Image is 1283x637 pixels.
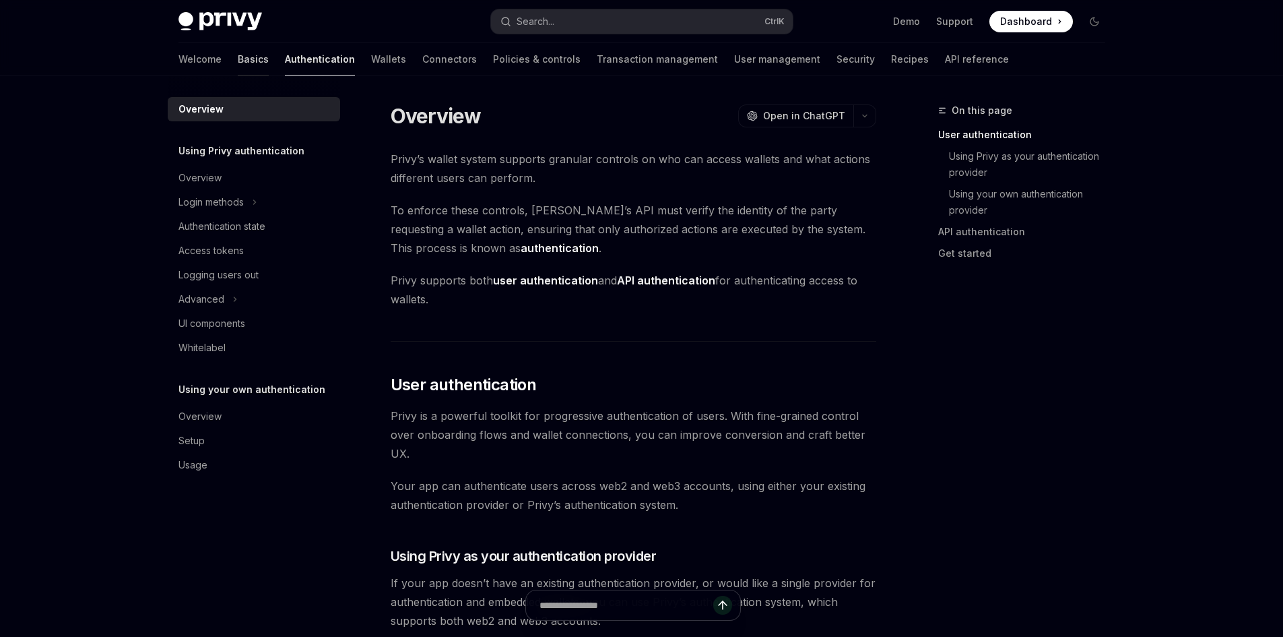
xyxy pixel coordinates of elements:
a: Support [936,15,973,28]
a: Whitelabel [168,336,340,360]
div: UI components [178,315,245,332]
h1: Overview [391,104,482,128]
a: Security [836,43,875,75]
a: Transaction management [597,43,718,75]
div: Logging users out [178,267,259,283]
span: Privy is a powerful toolkit for progressive authentication of users. With fine-grained control ov... [391,406,876,463]
span: User authentication [391,374,537,396]
h5: Using your own authentication [178,382,325,398]
button: Open in ChatGPT [738,104,853,127]
div: Overview [178,408,222,425]
div: Authentication state [178,218,265,235]
div: Login methods [178,194,244,210]
a: Dashboard [989,11,1073,32]
div: Search... [517,13,554,30]
button: Toggle dark mode [1084,11,1105,32]
a: Authentication [285,43,355,75]
span: Open in ChatGPT [763,109,845,123]
span: Using Privy as your authentication provider [391,547,657,566]
strong: API authentication [617,274,715,287]
span: If your app doesn’t have an existing authentication provider, or would like a single provider for... [391,574,876,630]
a: Policies & controls [493,43,581,75]
a: Recipes [891,43,929,75]
span: Dashboard [1000,15,1052,28]
button: Send message [713,596,732,615]
a: API reference [945,43,1009,75]
a: Authentication state [168,214,340,239]
div: Overview [178,170,222,186]
a: Logging users out [168,263,340,287]
a: UI components [168,311,340,336]
a: User management [734,43,820,75]
a: Access tokens [168,239,340,263]
a: Overview [168,97,340,121]
a: User authentication [938,124,1116,146]
span: On this page [952,102,1012,119]
div: Setup [178,433,205,449]
span: Ctrl K [764,16,785,27]
div: Access tokens [178,243,244,259]
a: Overview [168,166,340,190]
strong: authentication [521,241,599,255]
span: Privy supports both and for authenticating access to wallets. [391,271,876,309]
div: Whitelabel [178,340,226,356]
strong: user authentication [493,274,598,287]
a: Welcome [178,43,222,75]
span: Privy’s wallet system supports granular controls on who can access wallets and what actions diffe... [391,150,876,187]
a: Get started [938,243,1116,264]
div: Overview [178,101,224,117]
a: Wallets [371,43,406,75]
a: Connectors [422,43,477,75]
button: Search...CtrlK [491,9,793,34]
h5: Using Privy authentication [178,143,304,159]
a: Basics [238,43,269,75]
div: Usage [178,457,207,473]
div: Advanced [178,291,224,307]
a: Usage [168,453,340,477]
a: Using Privy as your authentication provider [949,146,1116,183]
a: Demo [893,15,920,28]
img: dark logo [178,12,262,31]
a: API authentication [938,221,1116,243]
a: Using your own authentication provider [949,183,1116,221]
a: Setup [168,429,340,453]
span: To enforce these controls, [PERSON_NAME]’s API must verify the identity of the party requesting a... [391,201,876,257]
span: Your app can authenticate users across web2 and web3 accounts, using either your existing authent... [391,477,876,514]
a: Overview [168,404,340,429]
